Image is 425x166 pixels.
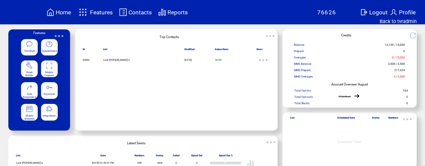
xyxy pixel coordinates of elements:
span: Failed [173,154,179,159]
span: Credits [341,33,351,37]
span: 217,624 [394,68,405,74]
img: ellypsis.svg [264,136,278,149]
span: Scheduled Date [337,116,355,122]
span: Features [90,9,113,16]
span: Top Contacts [159,35,179,39]
span: 63060 [83,58,89,61]
a: Reports [157,7,189,17]
img: ellypsis.svg [52,29,66,43]
span: 16,731 [215,58,222,61]
span: Scheduled Tasks [338,140,362,144]
span: Profile [399,9,416,16]
span: Status [156,154,163,159]
span: Text Blast [24,49,35,52]
span: Features [33,31,45,35]
span: 0 [406,102,408,107]
img: contacts.svg [119,8,127,16]
a: Old dashboard [339,95,351,98]
img: profile.svg [390,8,398,16]
span: Mobile Websites [24,114,35,120]
img: ellypsis.svg [401,113,414,126]
span: Numbers [388,116,398,122]
a: Keywords [41,82,58,101]
span: 76626 [317,9,336,16]
img: ellypsis.svg [257,53,270,67]
span: Total Blasts: [294,102,310,107]
span: List [103,48,107,53]
img: home.svg [46,8,54,16]
span: Contacts [128,9,152,16]
img: tool%201.svg [26,62,33,69]
span: Home [56,9,71,16]
a: Kiosk Builder [21,60,38,79]
span: 0 / 3,500 [394,75,405,80]
img: mobile-websites.svg [26,106,33,112]
span: Integrations [43,114,56,117]
span: Kiosk Builder [25,71,33,77]
span: List [290,116,295,122]
span: Modified [184,48,194,53]
a: Text Blast [21,39,38,57]
span: 0 / 15,000 [392,56,405,61]
span: MMS Overages: [294,75,313,80]
img: keywords.svg [46,84,52,91]
span: Sent [157,161,162,164]
a: Logout [359,7,389,17]
span: Keywords [44,93,55,96]
span: Auto Responders [23,93,36,99]
span: Luck [PERSON_NAME]`s, [16,161,43,164]
span: Opted Out [191,154,202,159]
span: Overages: [294,56,306,61]
span: More [257,48,263,53]
span: 14,149 / 15,000 [385,43,405,49]
span: Mobile Coupons [44,71,54,77]
a: Home [45,7,72,17]
span: Numbers [134,154,144,159]
img: chart.svg [158,8,166,16]
span: List [16,154,20,159]
a: Profile [389,7,417,17]
span: Latest Sends [127,141,145,145]
img: auto-responders.svg [26,84,33,91]
span: 0 [403,49,405,55]
img: refresh.png [410,32,421,39]
a: Mobile Websites [21,104,38,122]
span: MMS Balance: [294,62,312,68]
span: 0 [175,161,177,164]
a: Contacts [118,7,153,17]
a: Auto Responders [21,82,38,101]
span: [DATE] [184,58,192,61]
img: ellypsis.svg [264,29,277,43]
div: 0% [224,162,241,164]
span: 3,500 / 3,500 [388,62,405,68]
span: 0 [196,161,197,164]
span: Subscribers [215,48,229,53]
img: coupons.svg [46,62,52,69]
span: Questionnaire [42,49,57,52]
img: questionnaire.svg [46,41,52,47]
span: Reports [167,9,188,16]
a: Back to tvradmin [380,18,417,24]
span: Status [372,116,380,122]
a: Features [76,6,114,19]
span: Account Overview: August [331,82,368,86]
span: MMS Prepaid: [294,68,311,74]
img: features.svg [77,7,89,18]
a: Mobile Coupons [41,60,58,79]
span: Opted Out % [219,154,233,159]
span: 258 [137,161,141,164]
span: Logout [369,9,388,16]
span: Prepaid: [294,49,304,55]
span: ID [83,48,85,53]
a: Questionnaire [41,39,58,57]
span: Date [100,154,106,159]
span: [DATE] 01:46:41 PM [92,161,114,164]
img: exit.svg [360,8,368,16]
a: Integrations [41,104,58,122]
img: integrations.svg [46,106,52,112]
img: text-blast.svg [26,41,33,47]
span: Luck [PERSON_NAME]`s [103,58,130,61]
span: Balance: [294,43,305,49]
